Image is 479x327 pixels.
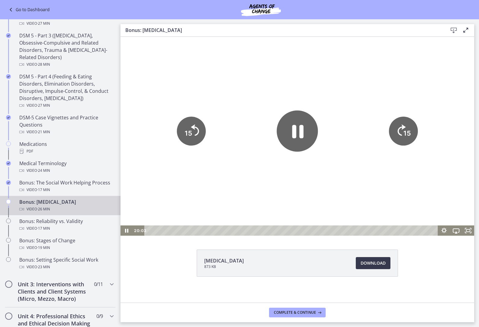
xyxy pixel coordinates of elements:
[7,6,50,13] a: Go to Dashboard
[37,244,50,251] span: · 19 min
[19,20,113,27] div: Video
[225,2,297,17] img: Agents of Change
[19,148,113,155] div: PDF
[56,80,85,109] button: Skip back 15 seconds
[19,218,113,232] div: Bonus: Reliability vs. Validity
[37,167,50,174] span: · 24 min
[156,74,198,115] button: Pause
[356,257,390,269] a: Download
[18,313,91,327] h2: Unit 4: Professional Ethics and Ethical Decision Making
[19,73,113,109] div: DSM 5 - Part 4 (Feeding & Eating Disorders, Elimination Disorders, Disruptive, Impulse-Control, &...
[6,161,11,166] i: Completed
[37,186,50,193] span: · 17 min
[6,115,11,120] i: Completed
[125,27,438,34] h3: Bonus: [MEDICAL_DATA]
[361,259,386,267] span: Download
[6,33,11,38] i: Completed
[19,160,113,174] div: Medical Terminology
[19,114,113,136] div: DSM-5 Case Vignettes and Practice Questions
[19,237,113,251] div: Bonus: Stages of Change
[37,61,50,68] span: · 28 min
[274,310,316,315] span: Complete & continue
[121,37,474,236] iframe: Video Lesson
[342,189,354,199] button: Fullscreen
[37,225,50,232] span: · 17 min
[318,189,330,199] button: Show settings menu
[6,180,11,185] i: Completed
[19,244,113,251] div: Video
[28,189,315,199] div: Playbar
[19,140,113,155] div: Medications
[37,20,50,27] span: · 27 min
[204,257,244,264] span: [MEDICAL_DATA]
[19,102,113,109] div: Video
[94,281,103,288] span: 0 / 11
[19,167,113,174] div: Video
[19,32,113,68] div: DSM 5 - Part 3 ([MEDICAL_DATA], Obsessive-Compulsive and Related Disorders, Trauma & [MEDICAL_DAT...
[330,189,342,199] button: Airplay
[19,198,113,213] div: Bonus: [MEDICAL_DATA]
[19,61,113,68] div: Video
[204,264,244,269] span: 873 KB
[37,263,50,271] span: · 23 min
[18,281,91,302] h2: Unit 3: Interventions with Clients and Client Systems (Micro, Mezzo, Macro)
[19,179,113,193] div: Bonus: The Social Work Helping Process
[6,74,11,79] i: Completed
[96,313,103,320] span: 0 / 9
[269,308,326,317] button: Complete & continue
[19,225,113,232] div: Video
[19,256,113,271] div: Bonus: Setting Specific Social Work
[19,128,113,136] div: Video
[37,128,50,136] span: · 21 min
[64,93,72,100] tspan: 15
[37,102,50,109] span: · 27 min
[37,206,50,213] span: · 26 min
[283,93,291,100] tspan: 15
[19,263,113,271] div: Video
[268,80,297,109] button: Skip ahead 15 seconds
[19,206,113,213] div: Video
[19,186,113,193] div: Video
